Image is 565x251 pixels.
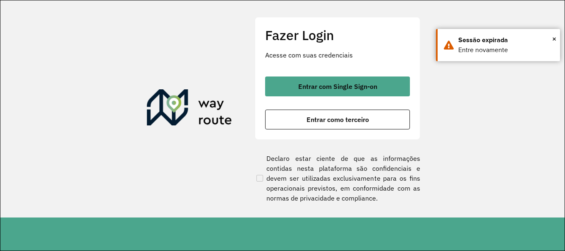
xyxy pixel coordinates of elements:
button: button [265,110,410,129]
p: Acesse com suas credenciais [265,50,410,60]
button: Close [552,33,556,45]
div: Entre novamente [458,45,554,55]
button: button [265,76,410,96]
span: Entrar com Single Sign-on [298,83,377,90]
h2: Fazer Login [265,27,410,43]
img: Roteirizador AmbevTech [147,89,232,129]
span: × [552,33,556,45]
label: Declaro estar ciente de que as informações contidas nesta plataforma são confidenciais e devem se... [255,153,420,203]
div: Sessão expirada [458,35,554,45]
span: Entrar como terceiro [306,116,369,123]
